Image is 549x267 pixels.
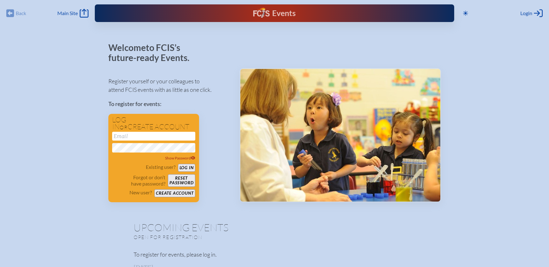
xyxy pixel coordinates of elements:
a: Main Site [57,9,88,18]
p: Open for registration [134,234,300,240]
p: Existing user? [146,164,175,170]
p: To register for events, please log in. [134,250,416,259]
p: Register yourself or your colleagues to attend FCIS events with as little as one click. [108,77,230,94]
span: or [120,124,128,131]
h1: Log in create account [112,116,195,131]
input: Email [112,132,195,141]
h1: Upcoming Events [134,222,416,232]
button: Resetpassword [168,174,195,187]
button: Create account [154,189,195,197]
p: Forgot or don’t have password? [112,174,166,187]
div: FCIS Events — Future ready [195,8,354,19]
p: New user? [129,189,152,196]
span: Login [520,10,532,16]
span: Show Password [165,156,195,160]
img: Events [240,69,440,202]
p: Welcome to FCIS’s future-ready Events. [108,43,197,63]
p: To register for events: [108,100,230,108]
button: Log in [178,164,195,172]
span: Main Site [57,10,78,16]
